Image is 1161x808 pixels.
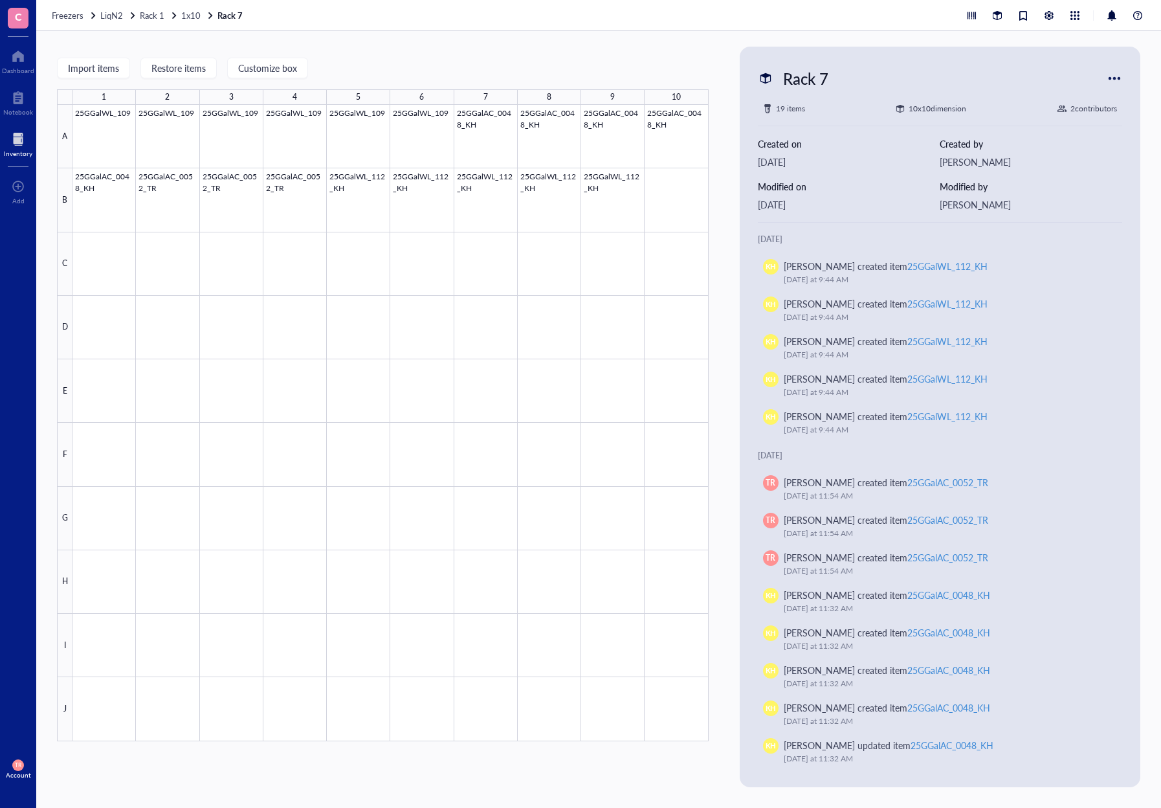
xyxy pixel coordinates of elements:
[777,65,834,92] div: Rack 7
[758,545,1122,583] a: TR[PERSON_NAME] created item25GGalAC_0052_TR[DATE] at 11:54 AM
[766,666,776,677] span: KH
[758,137,940,151] div: Created on
[940,179,1122,194] div: Modified by
[1070,102,1117,115] div: 2 contributor s
[140,58,217,78] button: Restore items
[217,10,245,21] a: Rack 7
[776,102,805,115] div: 19 items
[57,677,72,741] div: J
[784,372,988,386] div: [PERSON_NAME] created item
[940,197,1122,212] div: [PERSON_NAME]
[784,677,1107,690] div: [DATE] at 11:32 AM
[784,602,1107,615] div: [DATE] at 11:32 AM
[911,739,993,752] div: 25GGalAC_0048_KH
[2,46,34,74] a: Dashboard
[758,155,940,169] div: [DATE]
[181,9,201,21] span: 1x10
[57,168,72,232] div: B
[940,155,1122,169] div: [PERSON_NAME]
[766,337,776,348] span: KH
[151,63,206,73] span: Restore items
[57,296,72,359] div: D
[907,476,988,489] div: 25GGalAC_0052_TR
[940,137,1122,151] div: Created by
[784,386,1107,399] div: [DATE] at 9:44 AM
[758,449,1122,462] div: [DATE]
[907,372,988,385] div: 25GGalWL_112_KH
[57,105,72,168] div: A
[784,565,1107,578] div: [DATE] at 11:54 AM
[766,628,776,639] span: KH
[68,63,119,73] span: Import items
[907,626,990,639] div: 25GGalAC_0048_KH
[784,259,988,273] div: [PERSON_NAME] created item
[784,475,988,489] div: [PERSON_NAME] created item
[140,10,215,21] a: Rack 11x10
[547,89,551,105] div: 8
[100,10,137,21] a: LiqN2
[758,291,1122,329] a: KH[PERSON_NAME] created item25GGalWL_112_KH[DATE] at 9:44 AM
[6,771,31,779] div: Account
[784,334,988,348] div: [PERSON_NAME] created item
[784,738,993,752] div: [PERSON_NAME] updated item
[758,733,1122,770] a: KH[PERSON_NAME] updated item25GGalAC_0048_KH[DATE] at 11:32 AM
[766,477,775,489] span: TR
[758,254,1122,291] a: KH[PERSON_NAME] created item25GGalWL_112_KH[DATE] at 9:44 AM
[784,663,990,677] div: [PERSON_NAME] created item
[784,715,1107,728] div: [DATE] at 11:32 AM
[784,588,990,602] div: [PERSON_NAME] created item
[3,108,33,116] div: Notebook
[784,701,990,715] div: [PERSON_NAME] created item
[766,299,776,310] span: KH
[57,58,130,78] button: Import items
[907,410,988,423] div: 25GGalWL_112_KH
[57,487,72,550] div: G
[758,329,1122,366] a: KH[PERSON_NAME] created item25GGalWL_112_KH[DATE] at 9:44 AM
[227,58,308,78] button: Customize box
[766,590,776,601] span: KH
[907,513,988,526] div: 25GGalAC_0052_TR
[907,589,990,601] div: 25GGalAC_0048_KH
[758,583,1122,620] a: KH[PERSON_NAME] created item25GGalAC_0048_KH[DATE] at 11:32 AM
[12,197,25,205] div: Add
[57,614,72,677] div: I
[784,625,990,640] div: [PERSON_NAME] created item
[766,741,776,752] span: KH
[3,87,33,116] a: Notebook
[907,297,988,310] div: 25GGalWL_112_KH
[483,89,488,105] div: 7
[52,9,83,21] span: Freezers
[293,89,297,105] div: 4
[356,89,360,105] div: 5
[784,297,988,311] div: [PERSON_NAME] created item
[766,374,776,385] span: KH
[907,701,990,714] div: 25GGalAC_0048_KH
[784,348,1107,361] div: [DATE] at 9:44 AM
[4,129,32,157] a: Inventory
[907,335,988,348] div: 25GGalWL_112_KH
[15,8,22,25] span: C
[758,179,940,194] div: Modified on
[784,513,988,527] div: [PERSON_NAME] created item
[766,552,775,564] span: TR
[672,89,681,105] div: 10
[784,423,1107,436] div: [DATE] at 9:44 AM
[766,703,776,714] span: KH
[15,762,21,769] span: TR
[57,550,72,614] div: H
[2,67,34,74] div: Dashboard
[52,10,98,21] a: Freezers
[165,89,170,105] div: 2
[909,102,966,115] div: 10 x 10 dimension
[758,620,1122,658] a: KH[PERSON_NAME] created item25GGalAC_0048_KH[DATE] at 11:32 AM
[57,359,72,423] div: E
[907,551,988,564] div: 25GGalAC_0052_TR
[784,489,1107,502] div: [DATE] at 11:54 AM
[238,63,297,73] span: Customize box
[907,260,988,273] div: 25GGalWL_112_KH
[784,311,1107,324] div: [DATE] at 9:44 AM
[758,470,1122,508] a: TR[PERSON_NAME] created item25GGalAC_0052_TR[DATE] at 11:54 AM
[229,89,234,105] div: 3
[758,508,1122,545] a: TR[PERSON_NAME] created item25GGalAC_0052_TR[DATE] at 11:54 AM
[100,9,123,21] span: LiqN2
